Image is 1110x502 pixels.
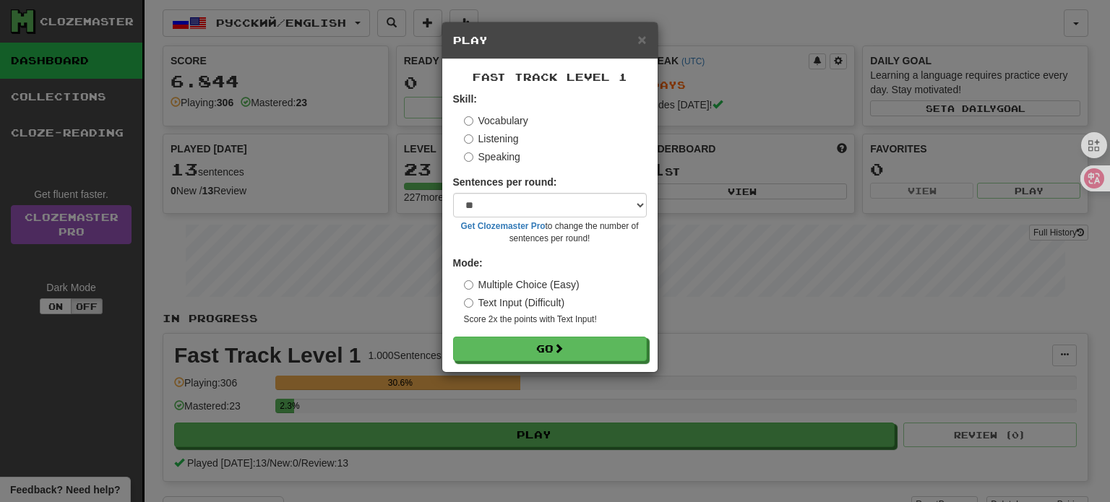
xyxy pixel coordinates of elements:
[464,295,565,310] label: Text Input (Difficult)
[464,277,580,292] label: Multiple Choice (Easy)
[453,337,647,361] button: Go
[473,71,627,83] span: Fast Track Level 1
[464,116,473,126] input: Vocabulary
[464,131,519,146] label: Listening
[461,221,546,231] a: Get Clozemaster Pro
[464,113,528,128] label: Vocabulary
[464,150,520,164] label: Speaking
[453,175,557,189] label: Sentences per round:
[464,134,473,144] input: Listening
[453,257,483,269] strong: Mode:
[464,298,473,308] input: Text Input (Difficult)
[464,313,647,326] small: Score 2x the points with Text Input !
[464,152,473,162] input: Speaking
[464,280,473,290] input: Multiple Choice (Easy)
[453,93,477,105] strong: Skill:
[637,32,646,47] button: Close
[453,220,647,245] small: to change the number of sentences per round!
[637,31,646,48] span: ×
[453,33,647,48] h5: Play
